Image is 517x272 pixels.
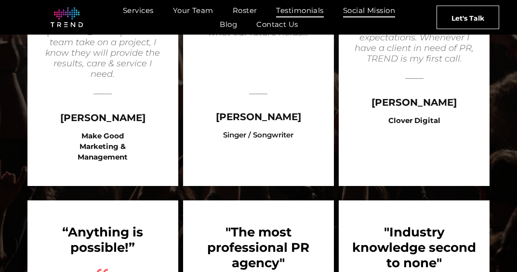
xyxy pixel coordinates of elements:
[223,3,267,17] a: Roster
[60,112,146,124] span: [PERSON_NAME]
[266,3,333,17] a: Testimonials
[207,224,309,271] b: "The most professional PR agency"
[247,17,308,31] a: Contact Us
[469,226,517,272] iframe: Chat Widget
[333,3,405,17] a: Social Mission
[223,130,293,139] span: Singer / Songwriter
[343,3,395,17] span: Social Mission
[437,5,499,29] a: Let's Talk
[62,224,143,255] b: “Anything is possible!”
[216,111,301,123] span: [PERSON_NAME]
[78,131,128,161] b: Make Good Marketing & Management
[388,116,440,125] b: Clover Digital
[210,17,247,31] a: Blog
[352,224,476,271] span: "Industry knowledge second to none"
[163,3,223,17] a: Your Team
[451,6,484,30] span: Let's Talk
[51,7,83,27] img: logo
[371,97,457,108] span: [PERSON_NAME]
[113,3,163,17] a: Services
